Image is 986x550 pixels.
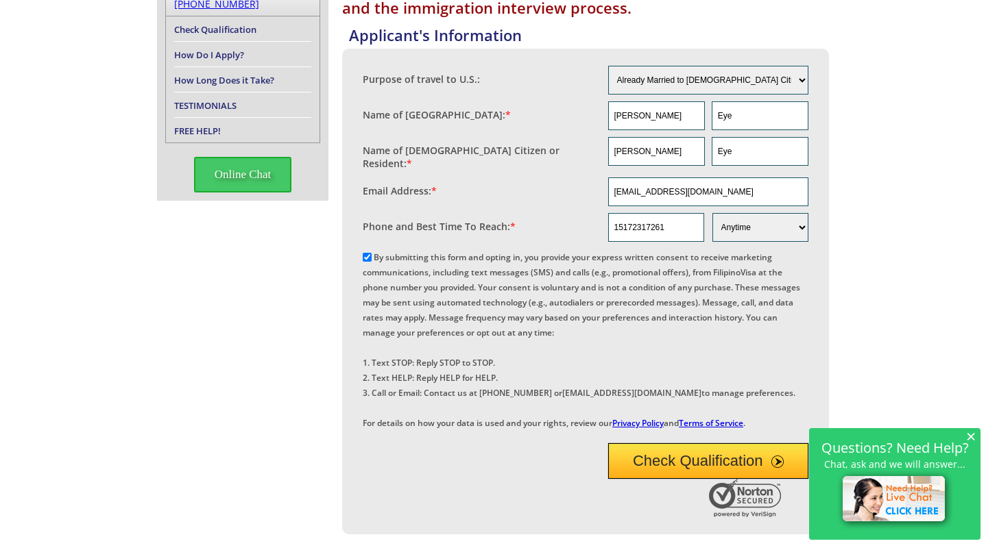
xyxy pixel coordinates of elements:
[709,479,784,517] img: Norton Secured
[349,25,829,45] h4: Applicant's Information
[679,417,743,429] a: Terms of Service
[816,458,974,470] p: Chat, ask and we will answer...
[612,417,664,429] a: Privacy Policy
[363,184,437,197] label: Email Address:
[712,213,808,242] select: Phone and Best Reach Time are required.
[363,108,511,121] label: Name of [GEOGRAPHIC_DATA]:
[608,101,705,130] input: First Name
[194,157,292,192] span: Online Chat
[608,443,809,479] button: Check Qualification
[608,137,705,166] input: First Name
[174,49,244,61] a: How Do I Apply?
[712,137,808,166] input: Last Name
[363,73,480,86] label: Purpose of travel to U.S.:
[816,442,974,453] h2: Questions? Need Help?
[363,251,800,429] label: By submitting this form and opting in, you provide your express written consent to receive market...
[712,101,808,130] input: Last Name
[174,125,221,137] a: FREE HELP!
[608,177,809,206] input: Email Address
[363,253,372,262] input: By submitting this form and opting in, you provide your express written consent to receive market...
[608,213,704,242] input: Phone
[174,23,256,36] a: Check Qualification
[363,220,516,233] label: Phone and Best Time To Reach:
[837,470,954,530] img: live-chat-icon.png
[174,99,237,112] a: TESTIMONIALS
[966,430,976,442] span: ×
[174,74,274,86] a: How Long Does it Take?
[363,144,594,170] label: Name of [DEMOGRAPHIC_DATA] Citizen or Resident:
